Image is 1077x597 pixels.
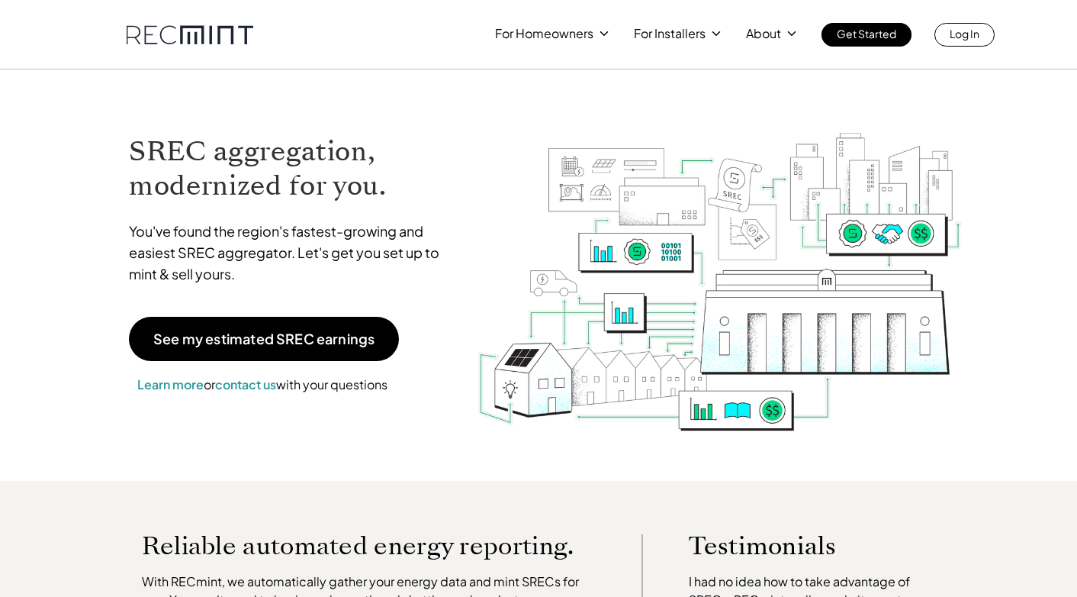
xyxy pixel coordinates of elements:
p: Reliable automated energy reporting. [142,534,596,557]
a: Log In [934,23,995,47]
p: You've found the region's fastest-growing and easiest SREC aggregator. Let's get you set up to mi... [129,221,454,285]
a: contact us [215,376,276,392]
img: RECmint value cycle [477,92,963,435]
h1: SREC aggregation, modernized for you. [129,134,454,203]
p: For Installers [634,23,706,44]
p: About [746,23,781,44]
p: Testimonials [689,534,916,557]
a: Learn more [137,376,204,392]
p: See my estimated SREC earnings [153,332,375,346]
p: Get Started [837,23,896,44]
p: or with your questions [129,375,396,395]
a: See my estimated SREC earnings [129,317,399,361]
p: Log In [950,23,979,44]
p: For Homeowners [495,23,593,44]
a: Get Started [821,23,911,47]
